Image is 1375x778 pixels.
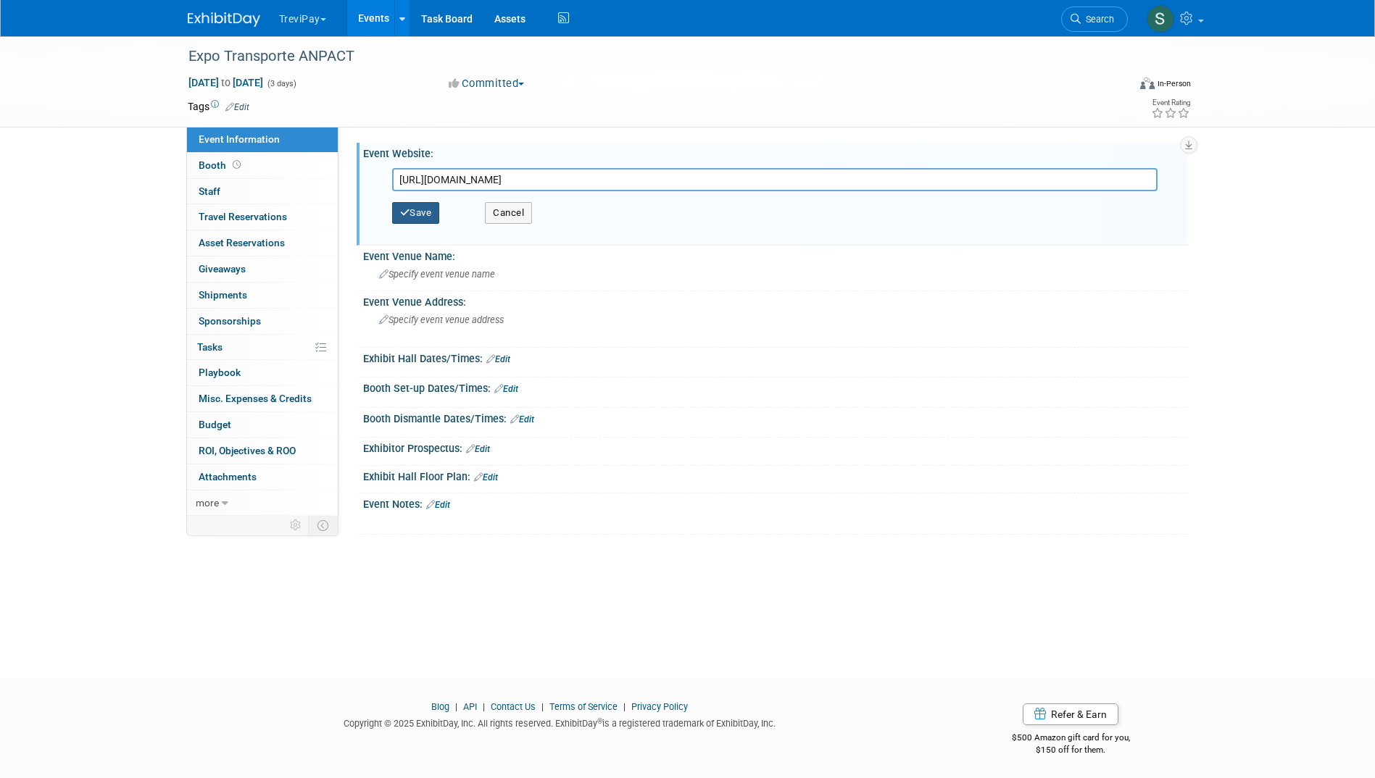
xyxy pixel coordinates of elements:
[187,464,338,490] a: Attachments
[1023,703,1118,725] a: Refer & Earn
[199,419,231,430] span: Budget
[363,408,1188,427] div: Booth Dismantle Dates/Times:
[199,133,280,145] span: Event Information
[199,471,257,482] span: Attachments
[431,701,449,712] a: Blog
[363,493,1188,512] div: Event Notes:
[187,438,338,464] a: ROI, Objectives & ROO
[491,701,536,712] a: Contact Us
[1147,5,1174,33] img: Santiago de la Lama
[494,384,518,394] a: Edit
[444,76,530,91] button: Committed
[183,43,1106,70] div: Expo Transporte ANPACT
[549,701,618,712] a: Terms of Service
[463,701,477,712] a: API
[1042,75,1192,97] div: Event Format
[187,204,338,230] a: Travel Reservations
[954,722,1188,756] div: $500 Amazon gift card for you,
[197,341,223,353] span: Tasks
[199,159,244,171] span: Booth
[363,291,1188,309] div: Event Venue Address:
[620,701,629,712] span: |
[379,314,504,325] span: Specify event venue address
[199,393,312,404] span: Misc. Expenses & Credits
[538,701,547,712] span: |
[308,516,338,535] td: Toggle Event Tabs
[199,445,296,456] span: ROI, Objectives & ROO
[199,185,220,197] span: Staff
[187,412,338,438] a: Budget
[188,76,264,89] span: [DATE] [DATE]
[199,237,285,248] span: Asset Reservations
[426,500,450,510] a: Edit
[188,714,933,730] div: Copyright © 2025 ExhibitDay, Inc. All rights reserved. ExhibitDay is a registered trademark of Ex...
[187,127,338,152] a: Event Information
[363,143,1188,161] div: Event Website:
[363,466,1188,485] div: Exhibit Hall Floor Plan:
[597,717,602,725] sup: ®
[188,99,249,114] td: Tags
[196,497,219,509] span: more
[631,701,688,712] a: Privacy Policy
[379,269,495,280] span: Specify event venue name
[187,309,338,334] a: Sponsorships
[266,79,296,88] span: (3 days)
[363,348,1188,367] div: Exhibit Hall Dates/Times:
[486,354,510,364] a: Edit
[1140,78,1155,89] img: Format-Inperson.png
[363,377,1188,396] div: Booth Set-up Dates/Times:
[954,744,1188,756] div: $150 off for them.
[392,202,440,224] button: Save
[466,444,490,454] a: Edit
[479,701,489,712] span: |
[392,168,1158,191] input: Enter URL
[188,12,260,27] img: ExhibitDay
[1061,7,1128,32] a: Search
[187,179,338,204] a: Staff
[1081,14,1114,25] span: Search
[199,367,241,378] span: Playbook
[187,230,338,256] a: Asset Reservations
[225,102,249,112] a: Edit
[187,256,338,282] a: Giveaways
[1157,78,1191,89] div: In-Person
[363,438,1188,456] div: Exhibitor Prospectus:
[187,283,338,308] a: Shipments
[199,289,247,301] span: Shipments
[187,490,338,516] a: more
[187,153,338,178] a: Booth
[230,159,244,170] span: Booth not reserved yet
[199,211,287,222] span: Travel Reservations
[283,516,309,535] td: Personalize Event Tab Strip
[1151,99,1190,106] div: Event Rating
[199,263,246,275] span: Giveaways
[510,414,534,424] a: Edit
[474,472,498,482] a: Edit
[485,202,532,224] button: Cancel
[187,386,338,411] a: Misc. Expenses & Credits
[363,246,1188,264] div: Event Venue Name:
[187,360,338,385] a: Playbook
[199,315,261,327] span: Sponsorships
[187,335,338,360] a: Tasks
[219,77,233,88] span: to
[452,701,461,712] span: |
